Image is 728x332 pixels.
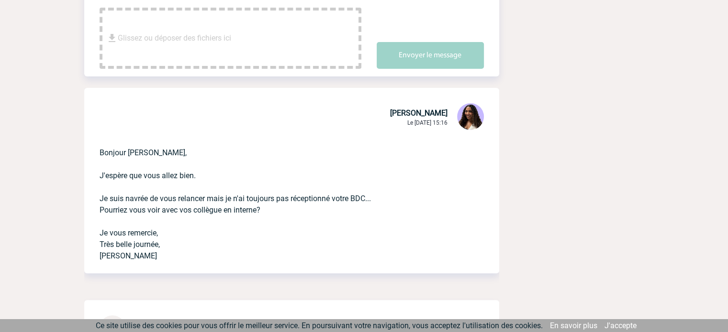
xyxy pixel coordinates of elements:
span: [PERSON_NAME] [390,108,448,118]
span: Glissez ou déposer des fichiers ici [118,14,231,62]
a: En savoir plus [550,321,597,330]
img: file_download.svg [106,32,118,44]
span: Le [DATE] 15:16 [407,119,448,126]
span: Ce site utilise des cookies pour vous offrir le meilleur service. En poursuivant votre navigation... [96,321,543,330]
img: 131234-0.jpg [457,103,484,130]
a: J'accepte [605,321,637,330]
p: Bonjour [PERSON_NAME], J'espère que vous allez bien. Je suis navrée de vous relancer mais je n'ai... [100,132,457,262]
button: Envoyer le message [377,42,484,69]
